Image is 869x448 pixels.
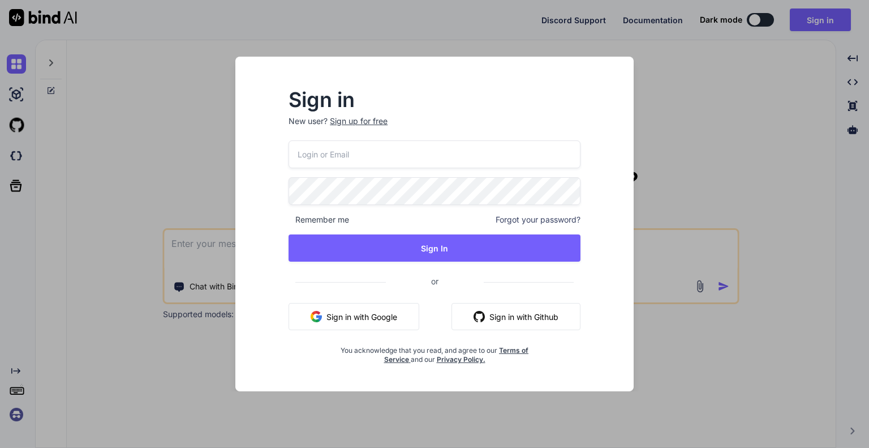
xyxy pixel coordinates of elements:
input: Login or Email [289,140,580,168]
span: or [386,267,484,295]
div: Sign up for free [330,116,388,127]
a: Terms of Service [384,346,529,364]
p: New user? [289,116,580,140]
div: You acknowledge that you read, and agree to our and our [337,339,532,364]
a: Privacy Policy. [437,355,485,364]
h2: Sign in [289,91,580,109]
button: Sign In [289,234,580,262]
span: Forgot your password? [496,214,580,225]
img: google [311,311,322,322]
button: Sign in with Github [451,303,580,330]
img: github [474,311,485,322]
span: Remember me [289,214,349,225]
button: Sign in with Google [289,303,419,330]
